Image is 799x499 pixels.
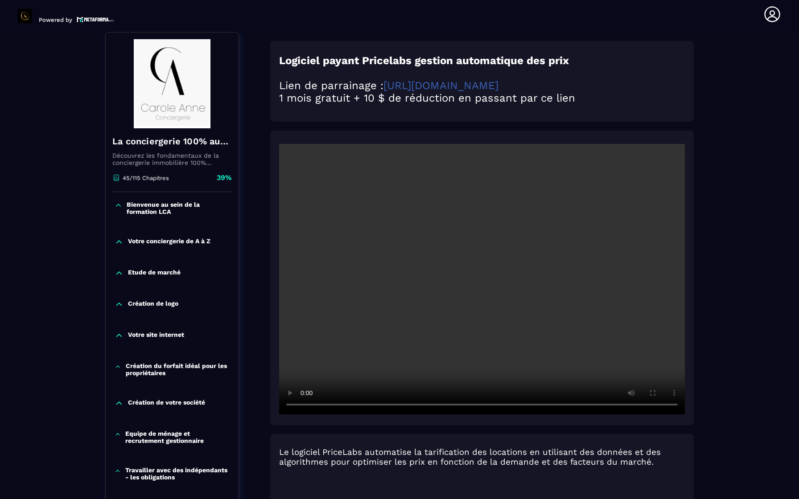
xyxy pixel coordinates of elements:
img: banner [112,39,232,128]
p: 45/115 Chapitres [123,175,169,181]
img: logo [77,16,114,23]
p: Création de logo [128,300,178,309]
a: [URL][DOMAIN_NAME] [383,79,498,92]
h2: Lien de parrainage : [279,79,685,92]
p: Création du forfait idéal pour les propriétaires [126,362,230,376]
p: Travailler avec des indépendants - les obligations [125,466,230,481]
p: Equipe de ménage et recrutement gestionnaire [125,430,230,444]
p: Création de votre société [128,399,205,408]
p: Bienvenue au sein de la formation LCA [127,201,230,215]
p: Découvrez les fondamentaux de la conciergerie immobilière 100% automatisée. Cette formation est c... [112,152,232,166]
h2: 1 mois gratuit + 10 $ de réduction en passant par ce lien [279,92,685,104]
p: Powered by [39,16,72,23]
h4: La conciergerie 100% automatisée [112,135,232,147]
strong: Logiciel payant Pricelabs gestion automatique des prix [279,54,569,67]
p: 39% [217,173,232,183]
p: Votre site internet [128,331,184,340]
h3: Le logiciel PriceLabs automatise la tarification des locations en utilisant des données et des al... [279,447,685,467]
img: logo-branding [18,9,32,23]
p: Etude de marché [128,269,181,278]
p: Votre conciergerie de A à Z [128,237,210,246]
